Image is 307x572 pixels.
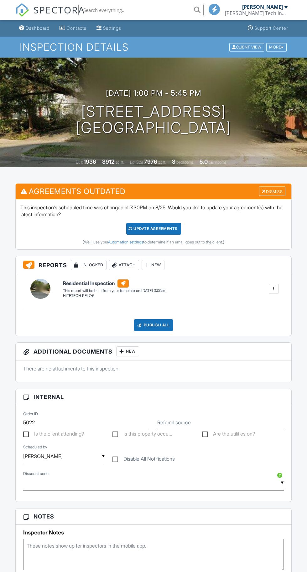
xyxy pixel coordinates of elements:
h1: [STREET_ADDRESS] [GEOGRAPHIC_DATA] [76,103,231,136]
div: Hite Tech Inspections [225,10,288,16]
span: SPECTORA [34,3,85,16]
div: Dashboard [26,25,49,31]
h3: Reports [16,256,291,274]
div: Publish All [134,319,173,331]
div: Settings [103,25,121,31]
a: Support Center [245,23,290,34]
div: Client View [229,43,264,51]
div: More [266,43,287,51]
a: SPECTORA [15,8,85,22]
div: 1936 [84,158,96,165]
a: Client View [229,44,266,49]
div: Support Center [254,25,288,31]
div: Contacts [67,25,86,31]
span: bathrooms [209,160,226,165]
p: There are no attachments to this inspection. [23,365,284,372]
span: sq. ft. [115,160,124,165]
h5: Inspector Notes [23,529,284,536]
div: 3 [172,158,175,165]
h3: [DATE] 1:00 pm - 5:45 pm [106,89,201,97]
div: Dismiss [259,186,285,196]
label: Is this property occupied? [112,431,172,439]
div: HITETECH REI 7-6 [63,293,166,299]
div: Attach [109,260,139,270]
h3: Agreements Outdated [16,184,291,199]
h1: Inspection Details [20,42,287,53]
a: Contacts [57,23,89,34]
div: This inspection's scheduled time was changed at 7:30PM on 8/25. Would you like to update your agr... [16,199,291,250]
h3: Notes [16,508,291,525]
label: Discount code [23,471,49,477]
h3: Internal [16,389,291,405]
h3: Additional Documents [16,343,291,360]
div: (We'll use your to determine if an email goes out to the client.) [20,240,287,245]
h6: Residential Inspection [63,279,166,288]
div: Unlocked [71,260,107,270]
label: Are the utilities on? [202,431,255,439]
label: Order ID [23,411,38,417]
label: Disable All Notifications [112,456,175,464]
input: Search everything... [78,4,204,16]
div: Update Agreements [126,223,181,235]
span: Lot Size [130,160,143,165]
a: Dashboard [17,23,52,34]
div: New [116,346,139,356]
label: Referral source [157,419,191,426]
span: Built [76,160,83,165]
div: This report will be built from your template on [DATE] 3:00am [63,288,166,293]
div: New [142,260,164,270]
img: The Best Home Inspection Software - Spectora [15,3,29,17]
div: 3912 [102,158,114,165]
div: 7976 [144,158,157,165]
label: Is the client attending? [23,431,84,439]
a: Settings [94,23,124,34]
div: 5.0 [200,158,208,165]
span: sq.ft. [158,160,166,165]
div: [PERSON_NAME] [242,4,283,10]
span: bedrooms [176,160,194,165]
label: Scheduled by [23,444,47,450]
a: Automation settings [108,240,143,244]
